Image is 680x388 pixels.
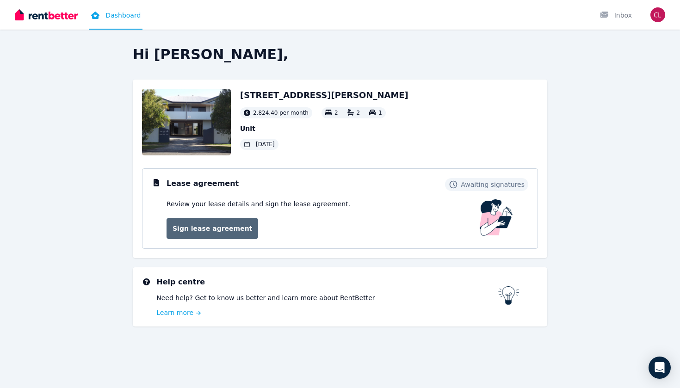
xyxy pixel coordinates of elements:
[240,89,408,102] h2: [STREET_ADDRESS][PERSON_NAME]
[167,178,239,189] h3: Lease agreement
[156,308,498,317] a: Learn more
[15,8,78,22] img: RentBetter
[357,110,360,116] span: 2
[650,7,665,22] img: Carmen Lama
[461,180,525,189] span: Awaiting signatures
[133,46,547,63] h2: Hi [PERSON_NAME],
[156,277,498,288] h3: Help centre
[378,110,382,116] span: 1
[240,124,408,133] p: Unit
[167,218,258,239] a: Sign lease agreement
[334,110,338,116] span: 2
[498,286,519,305] img: RentBetter help centre
[167,199,350,209] p: Review your lease details and sign the lease agreement.
[600,11,632,20] div: Inbox
[649,357,671,379] div: Open Intercom Messenger
[142,89,231,155] img: Property Url
[256,141,275,148] span: [DATE]
[253,109,309,117] span: 2,824.40 per month
[156,293,498,302] p: Need help? Get to know us better and learn more about RentBetter
[480,199,513,236] img: Lease Agreement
